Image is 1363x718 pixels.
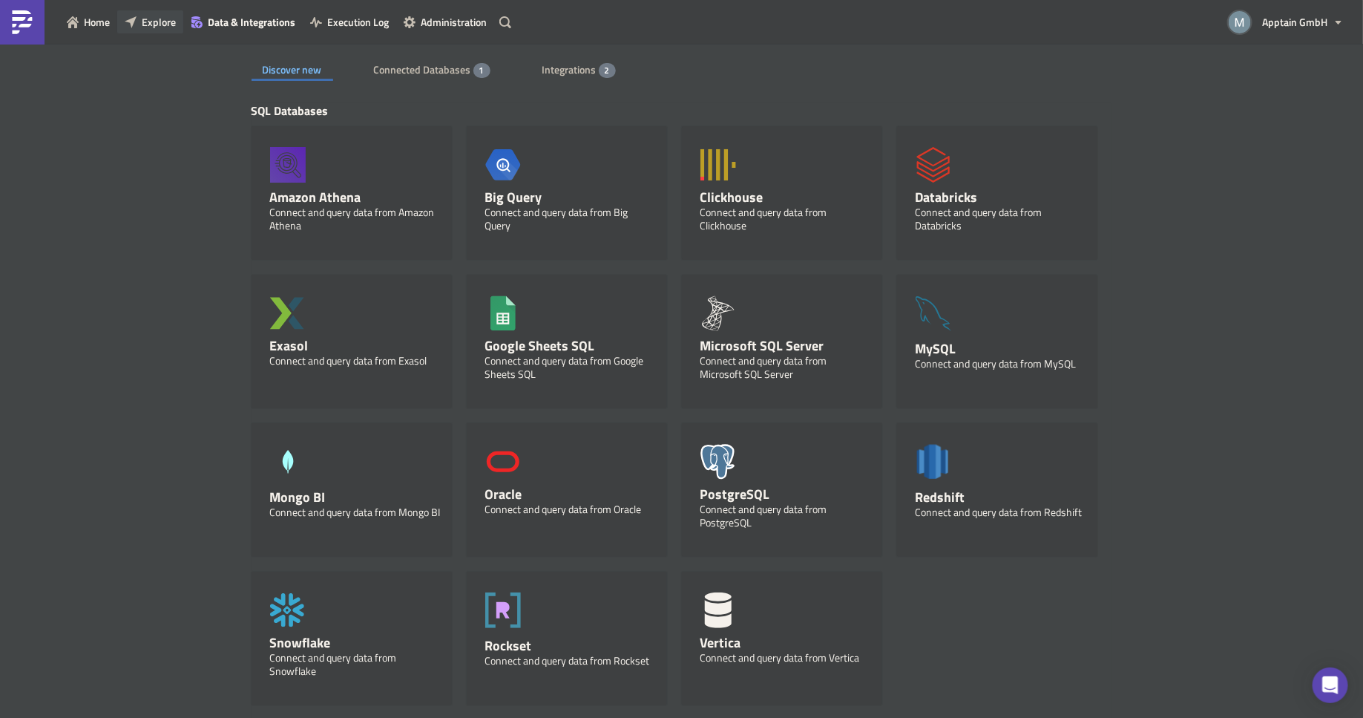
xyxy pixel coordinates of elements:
[605,65,610,76] span: 2
[485,206,656,232] div: Connect and query data from Big Query
[208,14,295,30] span: Data & Integrations
[270,634,441,651] div: Snowflake
[700,651,871,665] div: Connect and query data from Vertica
[303,10,396,33] button: Execution Log
[916,489,1086,506] div: Redshift
[270,354,441,368] div: Connect and query data from Exasol
[485,503,656,516] div: Connect and query data from Oracle
[916,206,1086,232] div: Connect and query data from Databricks
[485,637,656,654] div: Rockset
[142,14,176,30] span: Explore
[1227,10,1252,35] img: Avatar
[916,357,1086,371] div: Connect and query data from MySQL
[700,337,871,354] div: Microsoft SQL Server
[700,503,871,529] div: Connect and query data from PostgreSQL
[396,10,494,33] button: Administration
[270,206,441,232] div: Connect and query data from Amazon Athena
[252,103,1112,126] div: SQL Databases
[270,189,441,206] div: Amazon Athena
[700,189,871,206] div: Clickhouse
[700,486,871,503] div: PostgreSQL
[1262,14,1327,30] span: Apptain GmbH
[485,654,656,668] div: Connect and query data from Rockset
[700,206,871,232] div: Connect and query data from Clickhouse
[84,14,110,30] span: Home
[485,354,656,381] div: Connect and query data from Google Sheets SQL
[700,634,871,651] div: Vertica
[485,337,656,354] div: Google Sheets SQL
[700,354,871,381] div: Connect and query data from Microsoft SQL Server
[183,10,303,33] button: Data & Integrations
[327,14,389,30] span: Execution Log
[1313,668,1348,703] div: Open Intercom Messenger
[479,65,485,76] span: 1
[270,337,441,354] div: Exasol
[916,340,1086,357] div: MySQL
[59,10,117,33] button: Home
[374,62,473,77] span: Connected Databases
[10,10,34,34] img: PushMetrics
[117,10,183,33] button: Explore
[270,489,441,506] div: Mongo BI
[542,62,599,77] span: Integrations
[421,14,487,30] span: Administration
[916,506,1086,519] div: Connect and query data from Redshift
[485,486,656,503] div: Oracle
[485,189,656,206] div: Big Query
[916,189,1086,206] div: Databricks
[270,506,441,519] div: Connect and query data from Mongo BI
[270,651,441,678] div: Connect and query data from Snowflake
[252,59,333,81] div: Discover new
[1220,6,1352,39] button: Apptain GmbH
